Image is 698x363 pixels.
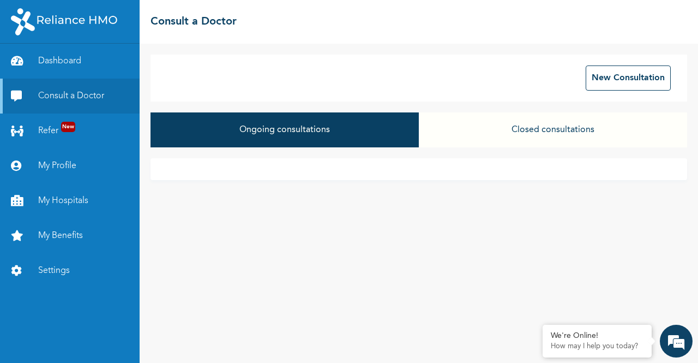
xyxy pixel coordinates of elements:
p: How may I help you today? [551,342,643,351]
button: Ongoing consultations [151,112,419,147]
span: New [61,122,75,132]
div: We're Online! [551,331,643,341]
button: Closed consultations [419,112,687,147]
h2: Consult a Doctor [151,14,237,30]
button: New Consultation [586,66,671,91]
img: RelianceHMO's Logo [11,8,117,35]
